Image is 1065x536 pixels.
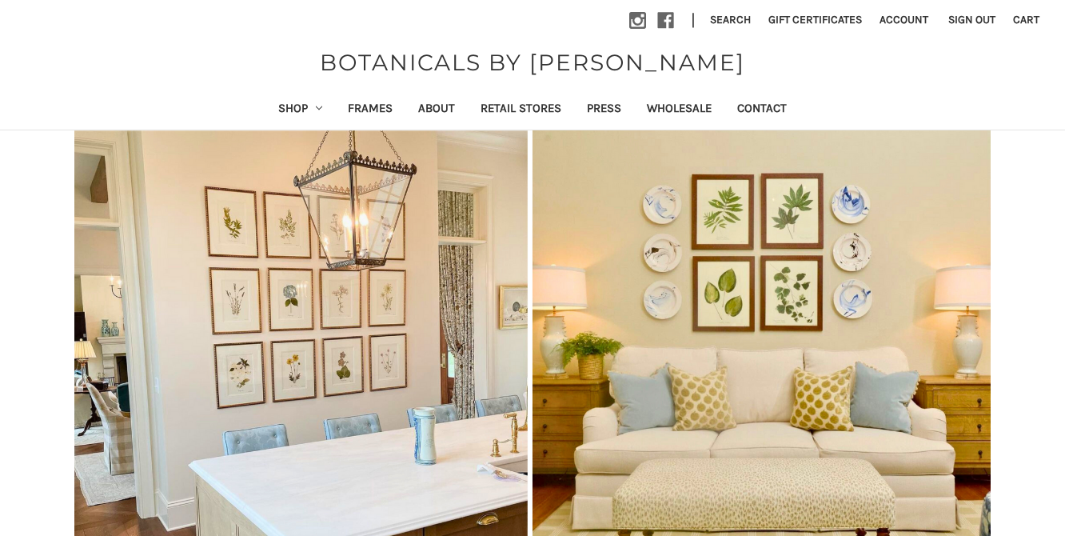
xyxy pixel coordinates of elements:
a: BOTANICALS BY [PERSON_NAME] [312,46,753,79]
a: Retail Stores [468,90,574,130]
a: Press [574,90,634,130]
a: About [405,90,468,130]
a: Frames [335,90,405,130]
li: | [685,8,701,34]
a: Contact [724,90,800,130]
a: Shop [265,90,336,130]
span: Cart [1013,13,1039,26]
a: Wholesale [634,90,724,130]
